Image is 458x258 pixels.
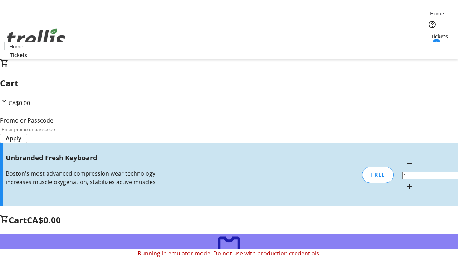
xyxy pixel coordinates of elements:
h3: Unbranded Fresh Keyboard [6,153,162,163]
img: Orient E2E Organization JzeHNOPHKx's Logo [4,20,68,56]
div: FREE [362,167,394,183]
a: Tickets [4,51,33,59]
a: Home [425,10,448,17]
button: Cart [425,40,439,54]
span: CA$0.00 [9,99,30,107]
span: Tickets [431,33,448,40]
button: Increment by one [402,179,416,193]
button: Help [425,17,439,32]
span: Home [430,10,444,17]
button: Decrement by one [402,156,416,171]
a: Tickets [425,33,454,40]
span: Tickets [10,51,27,59]
a: Home [5,43,28,50]
div: Boston's most advanced compression wear technology increases muscle oxygenation, stabilizes activ... [6,169,162,186]
span: Apply [6,134,21,143]
span: CA$0.00 [27,214,61,226]
span: Home [9,43,23,50]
